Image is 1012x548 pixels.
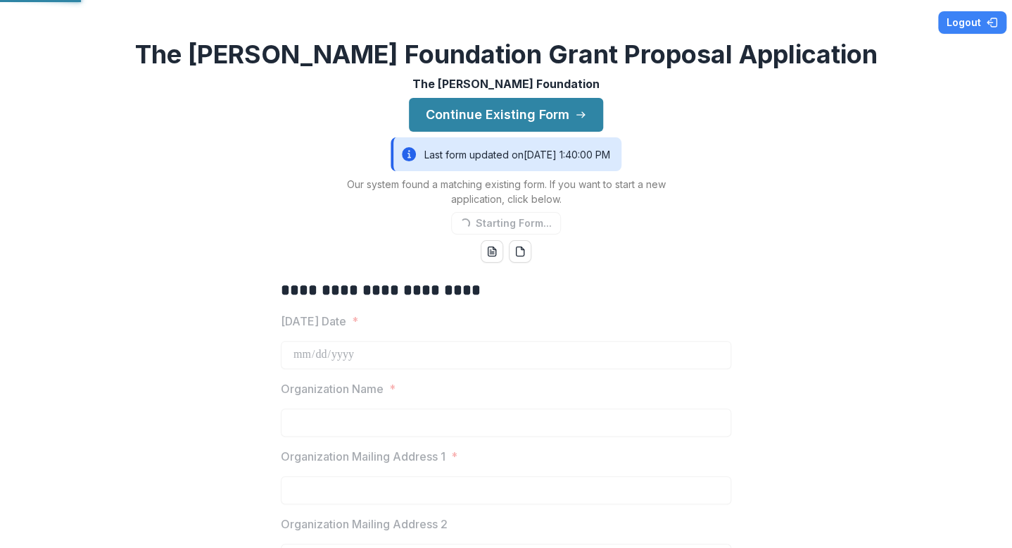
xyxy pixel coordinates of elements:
button: word-download [481,240,503,263]
p: Organization Mailing Address 1 [281,448,445,465]
div: Last form updated on [DATE] 1:40:00 PM [391,137,621,171]
p: Organization Name [281,380,384,397]
p: The [PERSON_NAME] Foundation [412,75,600,92]
p: [DATE] Date [281,313,346,330]
h2: The [PERSON_NAME] Foundation Grant Proposal Application [135,39,878,70]
button: pdf-download [509,240,531,263]
button: Logout [938,11,1006,34]
p: Organization Mailing Address 2 [281,516,448,533]
p: Our system found a matching existing form. If you want to start a new application, click below. [330,177,682,206]
button: Starting Form... [451,212,561,235]
button: Continue Existing Form [409,98,603,132]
